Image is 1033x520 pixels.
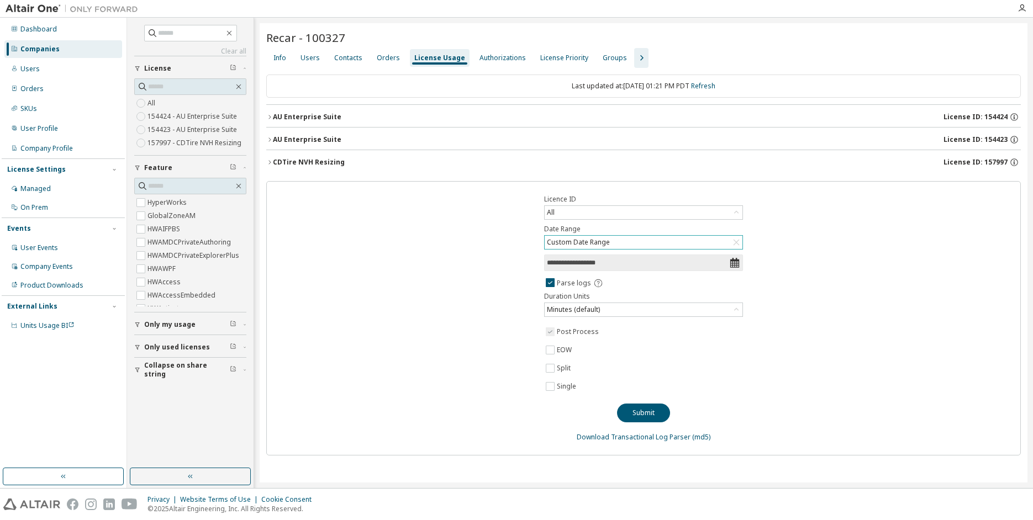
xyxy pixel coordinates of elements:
[147,249,241,262] label: HWAMDCPrivateExplorerPlus
[230,64,236,73] span: Clear filter
[545,236,742,249] div: Custom Date Range
[540,54,588,62] div: License Priority
[557,343,574,357] label: EOW
[103,498,115,510] img: linkedin.svg
[544,292,743,301] label: Duration Units
[20,124,58,133] div: User Profile
[692,432,710,442] a: (md5)
[180,495,261,504] div: Website Terms of Use
[147,110,239,123] label: 154424 - AU Enterprise Suite
[691,81,715,91] a: Refresh
[134,312,246,337] button: Only my usage
[301,54,320,62] div: Users
[147,289,218,302] label: HWAccessEmbedded
[230,365,236,374] span: Clear filter
[545,303,742,316] div: Minutes (default)
[147,196,189,209] label: HyperWorks
[134,156,246,180] button: Feature
[147,97,157,110] label: All
[20,144,73,153] div: Company Profile
[7,224,31,233] div: Events
[144,320,196,329] span: Only my usage
[134,47,246,56] a: Clear all
[545,236,612,248] div: Custom Date Range
[557,362,573,375] label: Split
[134,56,246,81] button: License
[67,498,78,510] img: facebook.svg
[134,358,246,382] button: Collapse on share string
[334,54,362,62] div: Contacts
[7,165,66,174] div: License Settings
[144,163,172,172] span: Feature
[20,104,37,113] div: SKUs
[266,128,1021,152] button: AU Enterprise SuiteLicense ID: 154423
[273,158,345,167] div: CDTire NVH Resizing
[545,304,602,316] div: Minutes (default)
[147,136,244,150] label: 157997 - CDTire NVH Resizing
[20,184,51,193] div: Managed
[544,225,743,234] label: Date Range
[147,495,180,504] div: Privacy
[144,361,230,379] span: Collapse on share string
[557,325,601,338] label: Post Process
[20,65,40,73] div: Users
[20,243,58,252] div: User Events
[266,75,1021,98] div: Last updated at: [DATE] 01:21 PM PDT
[266,30,345,45] span: Recar - 100327
[147,302,185,315] label: HWActivate
[147,275,183,289] label: HWAccess
[230,163,236,172] span: Clear filter
[557,380,578,393] label: Single
[20,281,83,290] div: Product Downloads
[3,498,60,510] img: altair_logo.svg
[414,54,465,62] div: License Usage
[147,222,182,236] label: HWAIFPBS
[266,105,1021,129] button: AU Enterprise SuiteLicense ID: 154424
[479,54,526,62] div: Authorizations
[144,343,210,352] span: Only used licenses
[20,203,48,212] div: On Prem
[377,54,400,62] div: Orders
[147,504,318,513] p: © 2025 Altair Engineering, Inc. All Rights Reserved.
[261,495,318,504] div: Cookie Consent
[944,135,1008,144] span: License ID: 154423
[266,150,1021,174] button: CDTire NVH ResizingLicense ID: 157997
[603,54,627,62] div: Groups
[944,158,1008,167] span: License ID: 157997
[147,123,239,136] label: 154423 - AU Enterprise Suite
[230,343,236,352] span: Clear filter
[617,404,670,422] button: Submit
[557,279,591,288] span: Parse logs
[577,432,691,442] a: Download Transactional Log Parser
[122,498,138,510] img: youtube.svg
[20,84,44,93] div: Orders
[545,206,742,219] div: All
[20,321,75,330] span: Units Usage BI
[273,113,341,121] div: AU Enterprise Suite
[147,209,198,222] label: GlobalZoneAM
[6,3,144,14] img: Altair One
[545,206,556,219] div: All
[20,45,60,54] div: Companies
[147,236,233,249] label: HWAMDCPrivateAuthoring
[944,113,1008,121] span: License ID: 154424
[85,498,97,510] img: instagram.svg
[544,195,743,204] label: Licence ID
[147,262,178,275] label: HWAWPF
[20,25,57,34] div: Dashboard
[273,54,286,62] div: Info
[134,335,246,359] button: Only used licenses
[144,64,171,73] span: License
[20,262,73,271] div: Company Events
[273,135,341,144] div: AU Enterprise Suite
[7,302,57,311] div: External Links
[230,320,236,329] span: Clear filter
